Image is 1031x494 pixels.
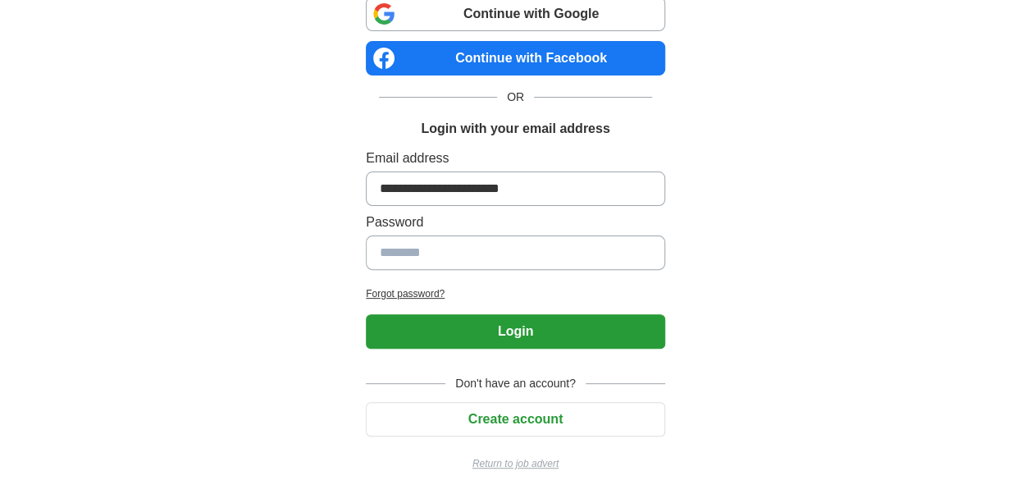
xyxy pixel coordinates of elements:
[366,41,665,75] a: Continue with Facebook
[366,402,665,437] button: Create account
[497,89,534,106] span: OR
[366,314,665,349] button: Login
[366,149,665,168] label: Email address
[366,456,665,471] a: Return to job advert
[366,213,665,232] label: Password
[421,119,609,139] h1: Login with your email address
[366,286,665,301] a: Forgot password?
[445,375,586,392] span: Don't have an account?
[366,412,665,426] a: Create account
